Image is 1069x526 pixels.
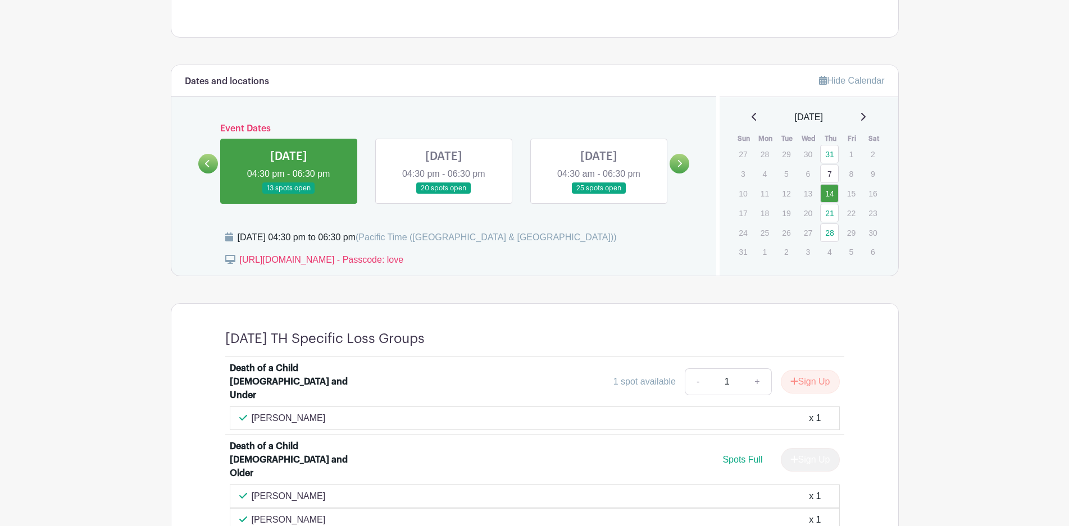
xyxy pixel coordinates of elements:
[820,145,839,163] a: 31
[252,411,326,425] p: [PERSON_NAME]
[756,145,774,163] p: 28
[734,224,752,241] p: 24
[240,255,404,264] a: [URL][DOMAIN_NAME] - Passcode: love
[820,243,839,260] p: 4
[863,243,882,260] p: 6
[356,232,617,242] span: (Pacific Time ([GEOGRAPHIC_DATA] & [GEOGRAPHIC_DATA]))
[820,184,839,203] a: 14
[685,368,711,395] a: -
[799,165,817,182] p: 6
[809,411,821,425] div: x 1
[743,368,771,395] a: +
[863,133,885,144] th: Sat
[252,490,326,503] p: [PERSON_NAME]
[756,185,774,202] p: 11
[777,165,795,182] p: 5
[842,165,861,182] p: 8
[820,223,839,242] a: 28
[218,124,670,134] h6: Event Dates
[756,204,774,222] p: 18
[756,243,774,260] p: 1
[734,243,752,260] p: 31
[842,145,861,163] p: 1
[734,204,752,222] p: 17
[820,133,841,144] th: Thu
[841,133,863,144] th: Fri
[799,145,817,163] p: 30
[809,490,821,503] div: x 1
[722,455,762,464] span: Spots Full
[781,370,840,394] button: Sign Up
[756,224,774,241] p: 25
[863,145,882,163] p: 2
[820,204,839,222] a: 21
[777,243,795,260] p: 2
[777,145,795,163] p: 29
[756,165,774,182] p: 4
[734,185,752,202] p: 10
[842,204,861,222] p: 22
[613,375,676,388] div: 1 spot available
[185,76,269,87] h6: Dates and locations
[799,243,817,260] p: 3
[795,111,823,124] span: [DATE]
[799,204,817,222] p: 20
[734,165,752,182] p: 3
[734,145,752,163] p: 27
[776,133,798,144] th: Tue
[863,224,882,241] p: 30
[777,204,795,222] p: 19
[225,331,425,347] h4: [DATE] TH Specific Loss Groups
[733,133,755,144] th: Sun
[798,133,820,144] th: Wed
[820,164,839,183] a: 7
[819,76,884,85] a: Hide Calendar
[863,165,882,182] p: 9
[842,185,861,202] p: 15
[230,362,369,402] div: Death of a Child [DEMOGRAPHIC_DATA] and Under
[863,185,882,202] p: 16
[842,243,861,260] p: 5
[799,185,817,202] p: 13
[799,224,817,241] p: 27
[238,231,617,244] div: [DATE] 04:30 pm to 06:30 pm
[863,204,882,222] p: 23
[230,440,369,480] div: Death of a Child [DEMOGRAPHIC_DATA] and Older
[777,185,795,202] p: 12
[755,133,777,144] th: Mon
[777,224,795,241] p: 26
[842,224,861,241] p: 29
